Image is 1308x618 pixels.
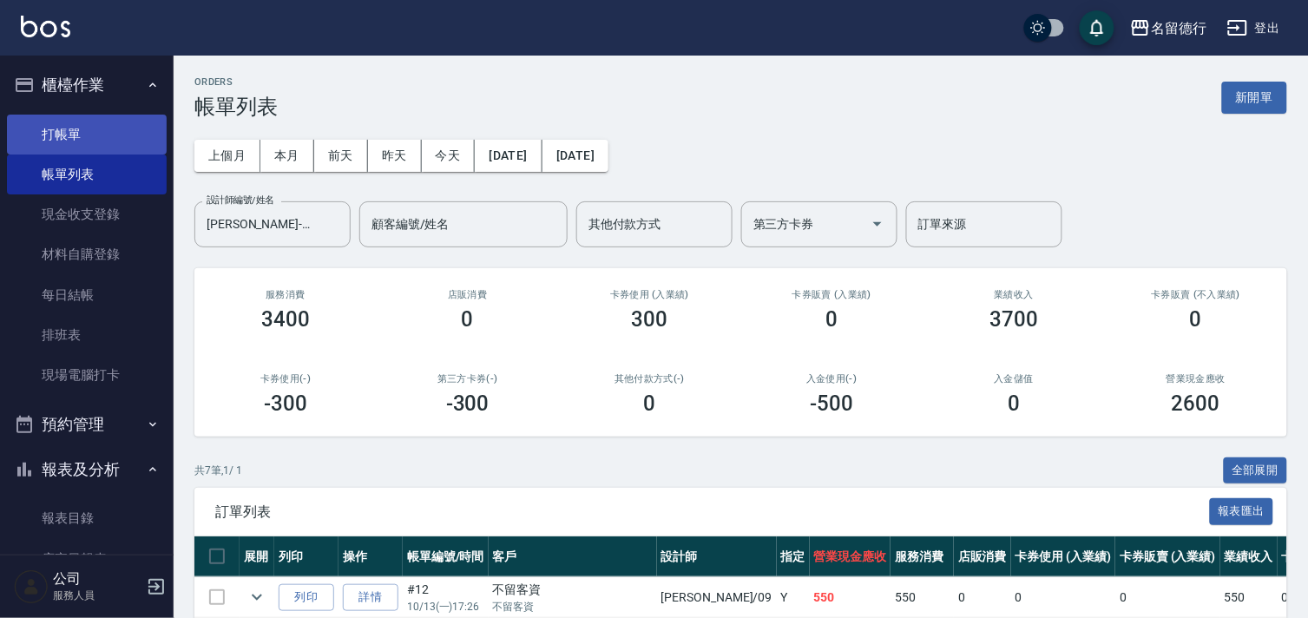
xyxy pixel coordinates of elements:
h3: 0 [825,307,838,332]
h2: 入金使用(-) [761,373,902,385]
h3: 3400 [261,307,310,332]
h2: 第三方卡券(-) [398,373,538,385]
button: 新開單 [1222,82,1287,114]
button: 報表及分析 [7,447,167,492]
label: 設計師編號/姓名 [207,194,274,207]
td: 0 [1011,577,1116,618]
th: 指定 [777,536,810,577]
h2: 營業現金應收 [1126,373,1266,385]
button: 櫃檯作業 [7,62,167,108]
button: save [1080,10,1114,45]
th: 店販消費 [954,536,1011,577]
h3: 帳單列表 [194,95,278,119]
button: [DATE] [475,140,542,172]
td: [PERSON_NAME] /09 [657,577,777,618]
button: 昨天 [368,140,422,172]
td: #12 [403,577,489,618]
span: 訂單列表 [215,503,1210,521]
a: 每日結帳 [7,275,167,315]
th: 展開 [240,536,274,577]
h3: 0 [1190,307,1202,332]
a: 排班表 [7,315,167,355]
button: 今天 [422,140,476,172]
h2: 卡券販賣 (不入業績) [1126,289,1266,300]
button: 報表匯出 [1210,498,1274,525]
h3: 0 [1008,391,1020,416]
h2: 入金儲值 [943,373,1084,385]
th: 帳單編號/時間 [403,536,489,577]
td: 550 [1220,577,1278,618]
a: 材料自購登錄 [7,234,167,274]
a: 現場電腦打卡 [7,355,167,395]
a: 報表匯出 [1210,503,1274,519]
button: Open [864,210,891,238]
th: 操作 [339,536,403,577]
h3: 2600 [1172,391,1220,416]
h2: 卡券販賣 (入業績) [761,289,902,300]
h2: 店販消費 [398,289,538,300]
button: [DATE] [542,140,608,172]
h2: ORDERS [194,76,278,88]
p: 服務人員 [53,588,141,603]
td: 0 [1115,577,1220,618]
th: 列印 [274,536,339,577]
button: 前天 [314,140,368,172]
h2: 卡券使用(-) [215,373,356,385]
a: 新開單 [1222,89,1287,105]
img: Logo [21,16,70,37]
th: 卡券使用 (入業績) [1011,536,1116,577]
td: 550 [810,577,891,618]
p: 10/13 (一) 17:26 [407,599,484,615]
button: 本月 [260,140,314,172]
th: 業績收入 [1220,536,1278,577]
h2: 卡券使用 (入業績) [580,289,720,300]
button: 名留德行 [1123,10,1213,46]
a: 帳單列表 [7,154,167,194]
h5: 公司 [53,570,141,588]
button: 預約管理 [7,402,167,447]
td: Y [777,577,810,618]
h3: 300 [632,307,668,332]
button: 列印 [279,584,334,611]
button: 全部展開 [1224,457,1288,484]
th: 設計師 [657,536,777,577]
button: 登出 [1220,12,1287,44]
a: 現金收支登錄 [7,194,167,234]
a: 打帳單 [7,115,167,154]
h3: 服務消費 [215,289,356,300]
td: 550 [891,577,954,618]
h3: -500 [811,391,854,416]
th: 卡券販賣 (入業績) [1115,536,1220,577]
button: 上個月 [194,140,260,172]
a: 報表目錄 [7,498,167,538]
td: 0 [954,577,1011,618]
h3: 0 [462,307,474,332]
p: 不留客資 [493,599,653,615]
img: Person [14,569,49,604]
div: 不留客資 [493,581,653,599]
a: 店家日報表 [7,539,167,579]
th: 服務消費 [891,536,954,577]
h2: 其他付款方式(-) [580,373,720,385]
th: 營業現金應收 [810,536,891,577]
h3: 3700 [989,307,1038,332]
h3: -300 [446,391,490,416]
a: 詳情 [343,584,398,611]
h3: 0 [644,391,656,416]
th: 客戶 [489,536,657,577]
p: 共 7 筆, 1 / 1 [194,463,242,478]
h2: 業績收入 [943,289,1084,300]
button: expand row [244,584,270,610]
h3: -300 [264,391,307,416]
div: 名留德行 [1151,17,1206,39]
